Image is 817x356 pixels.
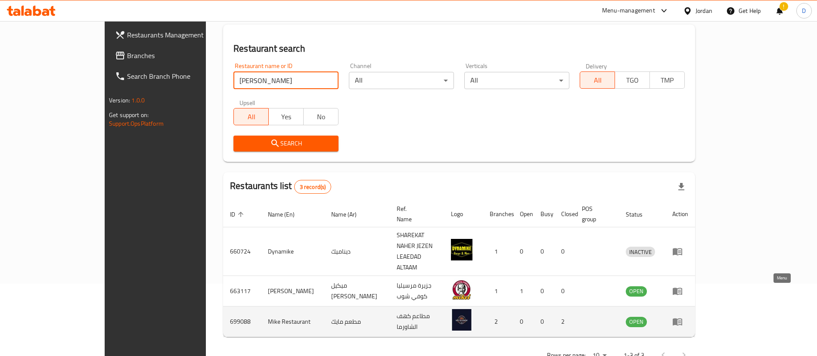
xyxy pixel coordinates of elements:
[513,276,534,306] td: 1
[295,183,331,191] span: 3 record(s)
[233,42,685,55] h2: Restaurant search
[324,306,390,337] td: مطعم مايك
[534,227,554,276] td: 0
[261,306,324,337] td: Mike Restaurant
[233,136,339,152] button: Search
[303,108,339,125] button: No
[451,279,472,300] img: Mikel Coffee Jordan
[584,74,612,87] span: All
[390,276,444,306] td: جزيرة مرسيليا كوفي شوب
[233,108,269,125] button: All
[239,99,255,105] label: Upsell
[696,6,712,15] div: Jordan
[618,74,646,87] span: TGO
[390,306,444,337] td: مطاعم كهف الشاورما
[268,108,304,125] button: Yes
[331,209,368,220] span: Name (Ar)
[672,286,688,296] div: Menu
[464,72,569,89] div: All
[483,227,513,276] td: 1
[580,71,615,89] button: All
[109,109,149,121] span: Get support on:
[230,180,331,194] h2: Restaurants list
[665,201,695,227] th: Action
[223,306,261,337] td: 699088
[233,72,339,89] input: Search for restaurant name or ID..
[131,95,145,106] span: 1.0.0
[294,180,332,194] div: Total records count
[268,209,306,220] span: Name (En)
[324,227,390,276] td: ديناميك
[649,71,685,89] button: TMP
[626,286,647,296] span: OPEN
[653,74,681,87] span: TMP
[230,209,246,220] span: ID
[223,227,261,276] td: 660724
[444,201,483,227] th: Logo
[127,71,234,81] span: Search Branch Phone
[802,6,806,15] span: D
[483,306,513,337] td: 2
[513,306,534,337] td: 0
[237,111,265,123] span: All
[626,247,655,257] span: INACTIVE
[615,71,650,89] button: TGO
[513,227,534,276] td: 0
[626,286,647,297] div: OPEN
[554,276,575,306] td: 0
[586,63,607,69] label: Delivery
[513,201,534,227] th: Open
[554,306,575,337] td: 2
[626,317,647,327] span: OPEN
[534,276,554,306] td: 0
[349,72,454,89] div: All
[390,227,444,276] td: SHAREKAT NAHER JEZEN LEAEDAD ALTAAM
[483,201,513,227] th: Branches
[223,201,695,337] table: enhanced table
[223,276,261,306] td: 663117
[109,95,130,106] span: Version:
[261,276,324,306] td: [PERSON_NAME]
[582,204,609,224] span: POS group
[108,25,241,45] a: Restaurants Management
[671,176,692,197] div: Export file
[483,276,513,306] td: 1
[127,30,234,40] span: Restaurants Management
[602,6,655,16] div: Menu-management
[108,45,241,66] a: Branches
[261,227,324,276] td: Dynamike
[272,111,300,123] span: Yes
[109,118,164,129] a: Support.OpsPlatform
[324,276,390,306] td: ميكيل [PERSON_NAME]
[307,111,335,123] span: No
[108,66,241,87] a: Search Branch Phone
[626,209,654,220] span: Status
[240,138,332,149] span: Search
[127,50,234,61] span: Branches
[554,227,575,276] td: 0
[451,309,472,331] img: Mike Restaurant
[397,204,434,224] span: Ref. Name
[554,201,575,227] th: Closed
[451,239,472,260] img: Dynamike
[534,306,554,337] td: 0
[534,201,554,227] th: Busy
